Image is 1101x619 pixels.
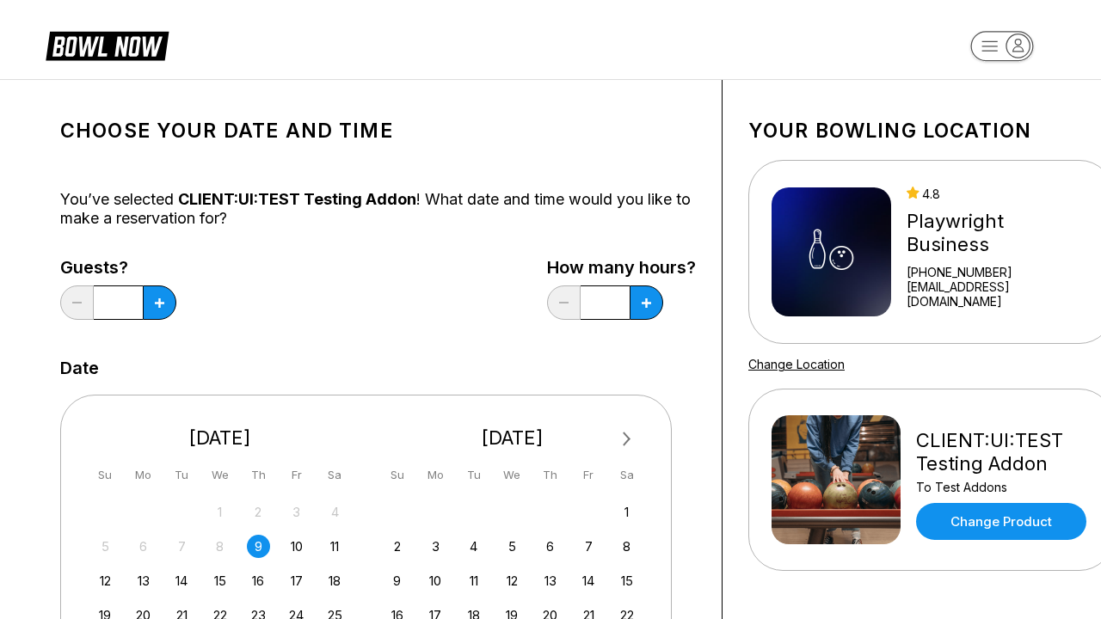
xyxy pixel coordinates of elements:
div: Not available Sunday, October 5th, 2025 [94,535,117,558]
div: Choose Sunday, November 9th, 2025 [385,569,409,592]
div: Su [385,463,409,487]
label: Guests? [60,258,176,277]
div: Choose Friday, October 10th, 2025 [285,535,308,558]
div: Choose Monday, November 10th, 2025 [424,569,447,592]
h1: Choose your Date and time [60,119,696,143]
div: Choose Tuesday, October 14th, 2025 [170,569,194,592]
div: Choose Tuesday, November 4th, 2025 [462,535,485,558]
div: Choose Thursday, October 16th, 2025 [247,569,270,592]
div: Choose Saturday, October 11th, 2025 [323,535,347,558]
div: [PHONE_NUMBER] [907,265,1091,279]
div: Su [94,463,117,487]
div: Choose Thursday, November 13th, 2025 [538,569,562,592]
div: Sa [615,463,638,487]
div: Choose Thursday, November 6th, 2025 [538,535,562,558]
div: Mo [132,463,155,487]
div: Choose Wednesday, November 12th, 2025 [501,569,524,592]
div: Choose Sunday, November 2nd, 2025 [385,535,409,558]
div: Choose Friday, November 7th, 2025 [577,535,600,558]
div: Choose Wednesday, October 15th, 2025 [208,569,231,592]
a: Change Location [748,357,845,371]
div: Mo [424,463,447,487]
div: Choose Thursday, October 9th, 2025 [247,535,270,558]
div: Not available Thursday, October 2nd, 2025 [247,500,270,524]
div: Not available Friday, October 3rd, 2025 [285,500,308,524]
div: Not available Monday, October 6th, 2025 [132,535,155,558]
div: Th [247,463,270,487]
div: To Test Addons [916,480,1091,494]
div: Sa [323,463,347,487]
div: Fr [577,463,600,487]
div: Choose Saturday, November 8th, 2025 [615,535,638,558]
div: [DATE] [87,426,354,450]
div: Choose Friday, November 14th, 2025 [577,569,600,592]
a: Change Product [916,503,1086,540]
div: Choose Wednesday, November 5th, 2025 [501,535,524,558]
a: [EMAIL_ADDRESS][DOMAIN_NAME] [907,279,1091,309]
div: We [501,463,524,487]
div: Choose Saturday, October 18th, 2025 [323,569,347,592]
label: How many hours? [547,258,696,277]
div: You’ve selected ! What date and time would you like to make a reservation for? [60,190,696,228]
div: Choose Monday, November 3rd, 2025 [424,535,447,558]
label: Date [60,359,99,377]
div: Choose Saturday, November 1st, 2025 [615,500,638,524]
div: [DATE] [379,426,646,450]
div: CLIENT:UI:TEST Testing Addon [916,429,1091,475]
div: Choose Monday, October 13th, 2025 [132,569,155,592]
div: Not available Wednesday, October 8th, 2025 [208,535,231,558]
div: Not available Saturday, October 4th, 2025 [323,500,347,524]
span: CLIENT:UI:TEST Testing Addon [178,190,416,208]
img: Playwright Business [772,187,891,316]
div: 4.8 [907,187,1091,201]
div: We [208,463,231,487]
div: Choose Sunday, October 12th, 2025 [94,569,117,592]
div: Tu [170,463,194,487]
div: Choose Tuesday, November 11th, 2025 [462,569,485,592]
button: Next Month [613,426,641,453]
img: CLIENT:UI:TEST Testing Addon [772,415,901,544]
div: Choose Saturday, November 15th, 2025 [615,569,638,592]
div: Th [538,463,562,487]
div: Not available Tuesday, October 7th, 2025 [170,535,194,558]
div: Playwright Business [907,210,1091,256]
div: Tu [462,463,485,487]
div: Fr [285,463,308,487]
div: Not available Wednesday, October 1st, 2025 [208,500,231,524]
div: Choose Friday, October 17th, 2025 [285,569,308,592]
